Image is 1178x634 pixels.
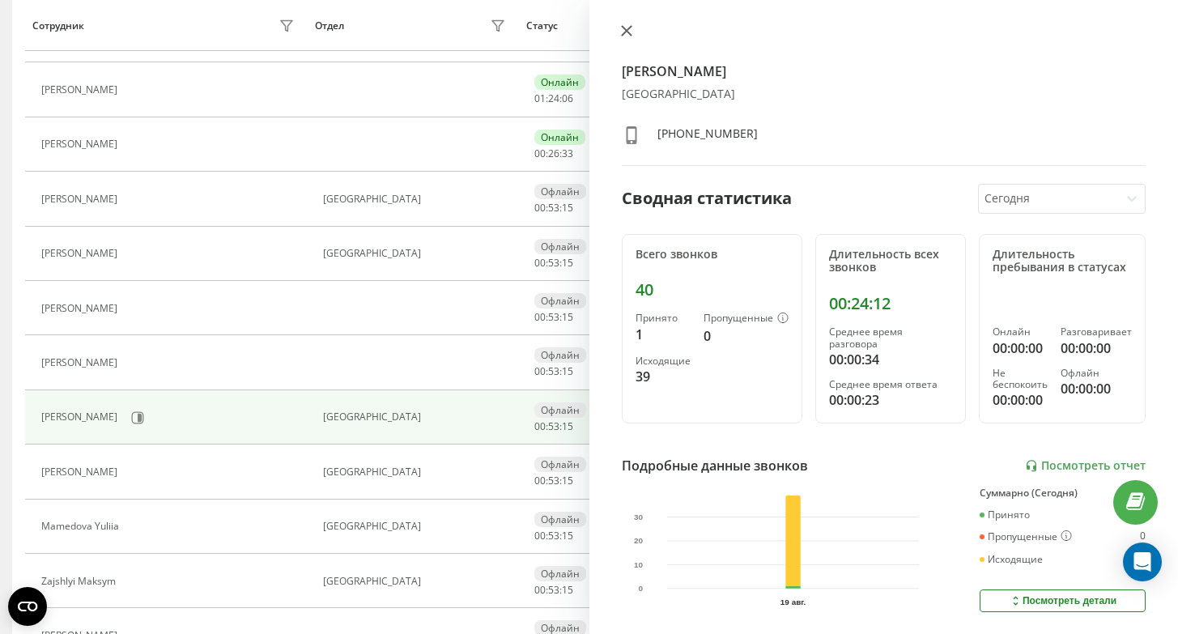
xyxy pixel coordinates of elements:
span: 53 [548,201,559,215]
div: 00:00:00 [1061,338,1132,358]
div: Длительность пребывания в статусах [993,248,1132,275]
span: 53 [548,583,559,597]
span: 00 [534,583,546,597]
span: 26 [548,147,559,160]
span: 00 [534,310,546,324]
div: [GEOGRAPHIC_DATA] [323,576,509,587]
span: 53 [548,364,559,378]
span: 15 [562,583,573,597]
text: 0 [638,585,643,594]
div: Сводная статистика [622,186,792,211]
div: Посмотреть детали [1009,594,1116,607]
div: : : [534,257,573,269]
div: Исходящие [636,355,691,367]
div: : : [534,202,573,214]
div: Офлайн [1061,368,1132,379]
span: 15 [562,364,573,378]
span: 15 [562,419,573,433]
div: 00:00:00 [1061,379,1132,398]
button: Open CMP widget [8,587,47,626]
div: 1 [636,325,691,344]
div: Офлайн [534,402,586,418]
div: [PERSON_NAME] [41,357,121,368]
div: Пропущенные [980,530,1072,543]
span: 00 [534,147,546,160]
div: [GEOGRAPHIC_DATA] [622,87,1146,101]
div: 0 [704,326,789,346]
div: : : [534,312,573,323]
span: 53 [548,310,559,324]
h4: [PERSON_NAME] [622,62,1146,81]
span: 00 [534,256,546,270]
a: Посмотреть отчет [1025,459,1146,473]
span: 00 [534,419,546,433]
div: Среднее время ответа [829,379,953,390]
div: [GEOGRAPHIC_DATA] [323,466,509,478]
span: 15 [562,529,573,543]
div: [PERSON_NAME] [41,248,121,259]
div: 39 [636,367,691,386]
div: 00:24:12 [829,294,953,313]
div: Длительность всех звонков [829,248,953,275]
div: [PERSON_NAME] [41,84,121,96]
div: Среднее время разговора [829,326,953,350]
span: 24 [548,91,559,105]
div: Сотрудник [32,20,84,32]
div: : : [534,421,573,432]
span: 33 [562,147,573,160]
div: Open Intercom Messenger [1123,543,1162,581]
div: 00:00:23 [829,390,953,410]
div: Принято [636,313,691,324]
div: [PERSON_NAME] [41,303,121,314]
div: Офлайн [534,293,586,308]
div: Офлайн [534,239,586,254]
span: 00 [534,474,546,487]
div: Офлайн [534,512,586,527]
div: 00:00:00 [993,338,1048,358]
span: 15 [562,474,573,487]
span: 00 [534,529,546,543]
div: [PERSON_NAME] [41,194,121,205]
div: : : [534,530,573,542]
div: : : [534,475,573,487]
div: [GEOGRAPHIC_DATA] [323,248,509,259]
text: 19 авг. [780,598,806,606]
div: [PERSON_NAME] [41,138,121,150]
button: Посмотреть детали [980,589,1146,612]
div: Онлайн [534,130,585,145]
span: 53 [548,474,559,487]
div: Офлайн [534,457,586,472]
div: Офлайн [534,184,586,199]
div: Принято [980,509,1030,521]
div: [PHONE_NUMBER] [657,126,758,149]
span: 53 [548,419,559,433]
div: Не беспокоить [993,368,1048,391]
div: : : [534,148,573,160]
div: : : [534,585,573,596]
div: Статус [526,20,558,32]
div: [GEOGRAPHIC_DATA] [323,194,509,205]
div: [PERSON_NAME] [41,411,121,423]
div: 00:00:00 [993,390,1048,410]
div: Исходящие [980,554,1043,565]
span: 06 [562,91,573,105]
span: 53 [548,256,559,270]
text: 30 [634,513,644,521]
div: Пропущенные [704,313,789,326]
div: 40 [636,280,789,300]
span: 15 [562,201,573,215]
div: 0 [1140,530,1146,543]
div: Онлайн [534,74,585,90]
span: 15 [562,310,573,324]
div: Отдел [315,20,344,32]
div: : : [534,366,573,377]
span: 15 [562,256,573,270]
div: Онлайн [993,326,1048,338]
div: Подробные данные звонков [622,456,808,475]
div: Суммарно (Сегодня) [980,487,1146,499]
div: Офлайн [534,566,586,581]
text: 10 [634,560,644,569]
text: 20 [634,537,644,546]
div: Офлайн [534,347,586,363]
div: Mamedova Yuliia [41,521,123,532]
